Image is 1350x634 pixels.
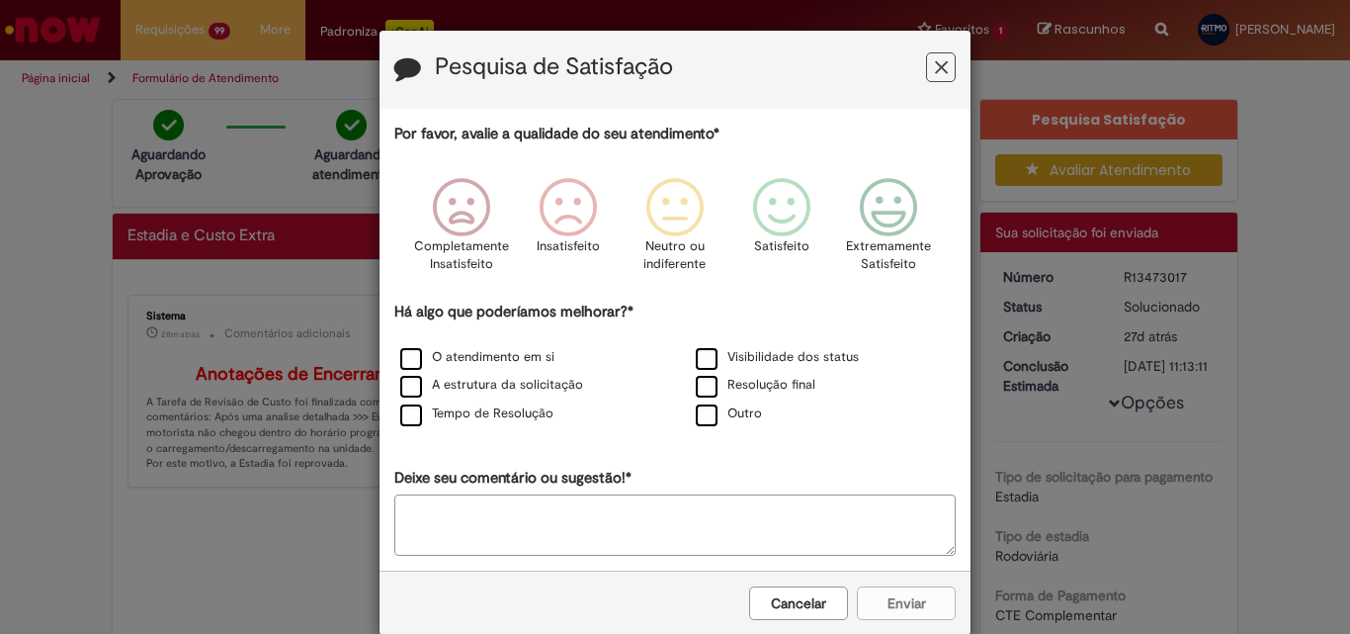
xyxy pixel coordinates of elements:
label: O atendimento em si [400,348,554,367]
label: Pesquisa de Satisfação [435,54,673,80]
p: Extremamente Satisfeito [846,237,931,274]
label: Resolução final [696,376,815,395]
label: Por favor, avalie a qualidade do seu atendimento* [394,124,719,144]
label: Deixe seu comentário ou sugestão!* [394,468,632,489]
label: Visibilidade dos status [696,348,859,367]
p: Completamente Insatisfeito [414,237,509,274]
div: Satisfeito [731,163,832,299]
div: Há algo que poderíamos melhorar?* [394,302,956,429]
label: Tempo de Resolução [400,405,553,423]
button: Cancelar [749,587,848,620]
div: Extremamente Satisfeito [838,163,939,299]
div: Completamente Insatisfeito [410,163,511,299]
div: Neutro ou indiferente [625,163,725,299]
p: Insatisfeito [537,237,600,256]
p: Satisfeito [754,237,809,256]
p: Neutro ou indiferente [639,237,711,274]
label: Outro [696,405,762,423]
label: A estrutura da solicitação [400,376,583,395]
div: Insatisfeito [518,163,619,299]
